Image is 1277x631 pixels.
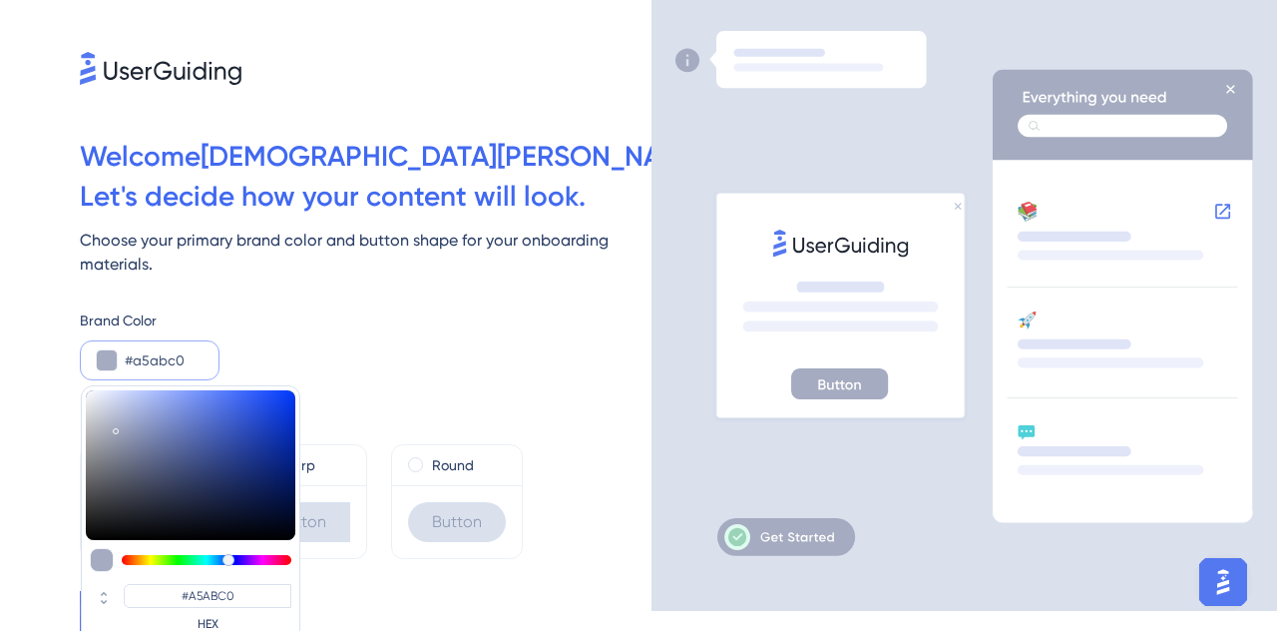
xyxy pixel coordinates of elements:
div: Welcome [DEMOGRAPHIC_DATA][PERSON_NAME] 👋 [80,137,651,177]
button: Next [80,591,133,631]
div: Choose your primary brand color and button shape for your onboarding materials. [80,229,651,277]
div: Button Shape [80,412,651,436]
div: Button [252,502,350,542]
label: Round [432,453,474,477]
div: Let ' s decide how your content will look. [80,177,651,217]
div: Button [408,502,506,542]
div: Brand Color [80,309,651,332]
span: Next [80,599,109,623]
iframe: UserGuiding AI Assistant Launcher [1193,552,1253,612]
